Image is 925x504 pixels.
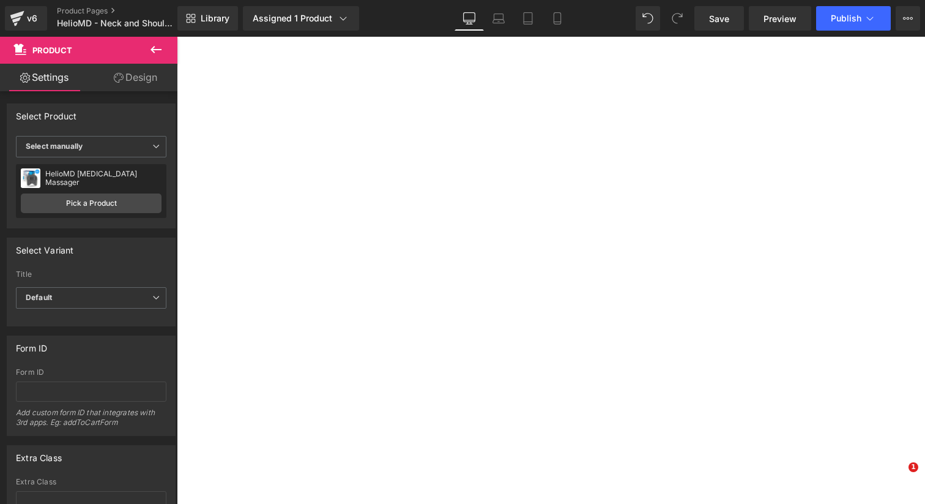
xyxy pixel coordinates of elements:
a: Mobile [543,6,572,31]
span: Publish [831,13,861,23]
div: Select Variant [16,238,74,255]
button: Undo [636,6,660,31]
img: pImage [21,168,40,188]
div: v6 [24,10,40,26]
b: Select manually [26,141,83,151]
a: Pick a Product [21,194,162,213]
a: Desktop [455,6,484,31]
button: Redo [665,6,689,31]
div: HelioMD [MEDICAL_DATA] Massager [45,170,162,187]
span: HelioMD - Neck and Shoulder Shiatsu Massager [57,18,174,28]
div: Extra Class [16,446,62,463]
a: Laptop [484,6,513,31]
button: Publish [816,6,891,31]
div: Add custom form ID that integrates with 3rd apps. Eg: addToCartForm [16,408,166,435]
a: Product Pages [57,6,198,16]
div: Extra Class [16,478,166,486]
a: Design [91,64,180,91]
span: 1 [908,462,918,472]
span: Product [32,45,72,55]
div: Form ID [16,336,47,353]
b: Default [26,293,52,302]
span: Library [201,13,229,24]
a: v6 [5,6,47,31]
label: Title [16,270,166,282]
iframe: Intercom live chat [883,462,913,492]
a: Preview [749,6,811,31]
a: Tablet [513,6,543,31]
button: More [896,6,920,31]
div: Assigned 1 Product [253,12,349,24]
span: Save [709,12,729,25]
div: Form ID [16,368,166,377]
span: Preview [763,12,797,25]
div: Select Product [16,104,77,121]
a: New Library [177,6,238,31]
